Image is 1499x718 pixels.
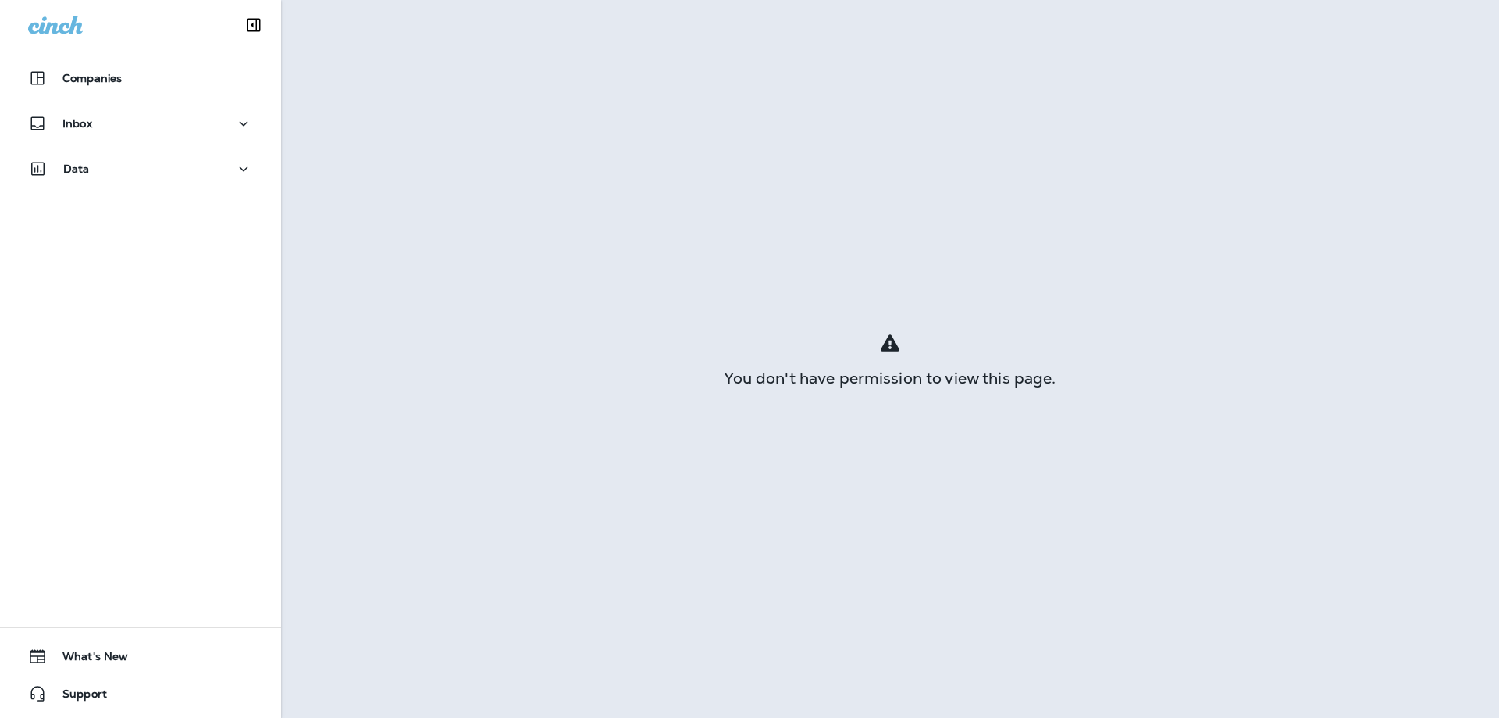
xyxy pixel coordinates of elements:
button: Inbox [16,108,265,139]
p: Data [63,163,90,175]
p: Companies [62,72,122,84]
span: Support [47,688,107,706]
button: Data [16,153,265,184]
div: You don't have permission to view this page. [281,372,1499,384]
button: Support [16,678,265,709]
button: What's New [16,641,265,672]
button: Companies [16,63,265,94]
span: What's New [47,650,128,669]
button: Collapse Sidebar [232,9,276,41]
p: Inbox [62,117,92,130]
